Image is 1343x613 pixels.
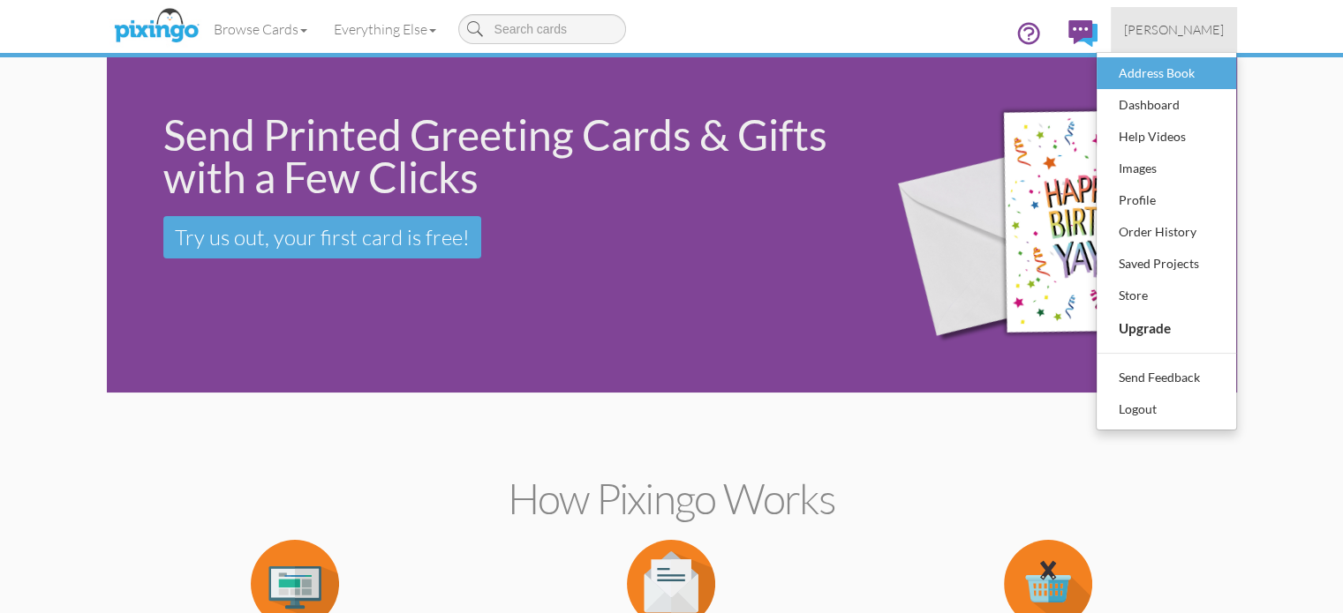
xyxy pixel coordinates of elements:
[109,4,203,49] img: pixingo logo
[1114,92,1219,118] div: Dashboard
[1114,60,1219,86] div: Address Book
[163,216,481,258] a: Try us out, your first card is free!
[1097,280,1236,311] a: Store
[458,14,626,44] input: Search cards
[1114,123,1219,150] div: Help Videos
[1097,121,1236,153] a: Help Videos
[1114,250,1219,277] div: Saved Projects
[1114,155,1219,182] div: Images
[1114,282,1219,309] div: Store
[1097,89,1236,121] a: Dashboard
[1111,7,1237,52] a: [PERSON_NAME]
[321,7,449,51] a: Everything Else
[200,7,321,51] a: Browse Cards
[1097,184,1236,216] a: Profile
[175,224,470,250] span: Try us out, your first card is free!
[138,475,1206,522] h2: How Pixingo works
[1097,393,1236,425] a: Logout
[163,114,846,198] div: Send Printed Greeting Cards & Gifts with a Few Clicks
[1114,396,1219,422] div: Logout
[1114,187,1219,213] div: Profile
[870,62,1232,389] img: 942c5090-71ba-4bfc-9a92-ca782dcda692.png
[1114,314,1219,342] div: Upgrade
[1114,364,1219,391] div: Send Feedback
[1124,22,1224,37] span: [PERSON_NAME]
[1097,311,1236,345] a: Upgrade
[1068,20,1098,47] img: comments.svg
[1097,57,1236,89] a: Address Book
[1097,153,1236,184] a: Images
[1097,362,1236,393] a: Send Feedback
[1097,216,1236,248] a: Order History
[1114,219,1219,245] div: Order History
[1097,248,1236,280] a: Saved Projects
